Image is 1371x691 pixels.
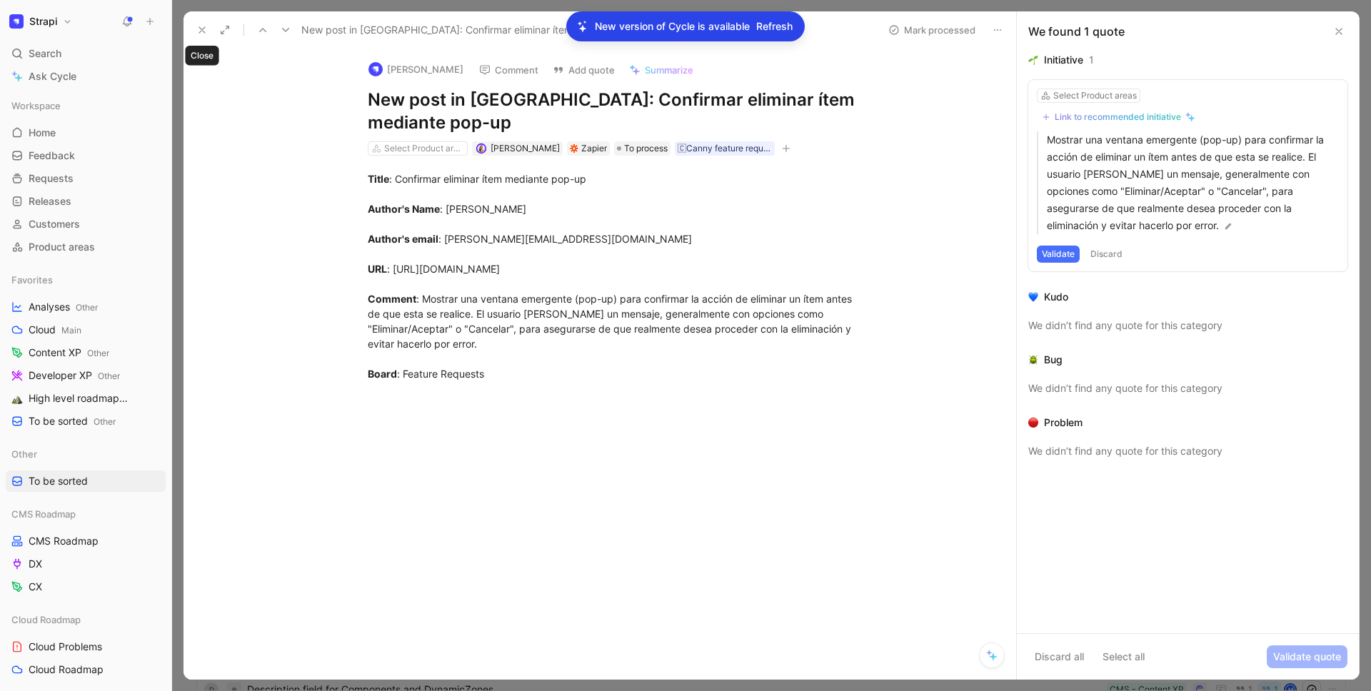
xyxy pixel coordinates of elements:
[6,609,166,680] div: Cloud RoadmapCloud ProblemsCloud Roadmap
[1044,351,1063,368] div: Bug
[76,302,98,313] span: Other
[756,18,793,35] span: Refresh
[29,474,88,488] span: To be sorted
[6,388,166,409] a: ⛰️High level roadmapOther
[29,68,76,85] span: Ask Cycle
[29,194,71,208] span: Releases
[6,213,166,235] a: Customers
[678,141,772,156] div: 🇨Canny feature request
[29,148,75,163] span: Feedback
[6,609,166,630] div: Cloud Roadmap
[61,325,81,336] span: Main
[9,14,24,29] img: Strapi
[301,21,657,39] span: New post in [GEOGRAPHIC_DATA]: Confirmar eliminar ítem mediante pop-up
[1096,645,1151,668] button: Select all
[1028,418,1038,428] img: 🔴
[98,370,120,381] span: Other
[6,410,166,432] a: To be sortedOther
[1028,355,1038,365] img: 🪲
[368,173,389,185] strong: Title
[29,534,99,548] span: CMS Roadmap
[1028,317,1347,334] div: We didn’t find any quote for this category
[477,145,485,153] img: avatar
[6,145,166,166] a: Feedback
[473,60,545,80] button: Comment
[1028,292,1038,302] img: 💙
[1037,246,1080,263] button: Validate
[624,141,668,156] span: To process
[1028,23,1125,40] div: We found 1 quote
[6,553,166,575] a: DX
[623,60,700,80] button: Summarize
[185,46,219,65] div: Close
[755,17,793,36] button: Refresh
[1028,55,1038,65] img: 🌱
[1028,645,1090,668] button: Discard all
[368,171,862,396] div: : Confirmar eliminar ítem mediante pop-up : [PERSON_NAME] : [PERSON_NAME][EMAIL_ADDRESS][DOMAIN_N...
[1089,51,1094,69] div: 1
[6,576,166,597] a: CX
[1223,221,1233,231] img: pen.svg
[6,503,166,525] div: CMS Roadmap
[9,390,26,407] button: ⛰️
[11,507,76,521] span: CMS Roadmap
[1267,645,1347,668] button: Validate quote
[29,640,102,654] span: Cloud Problems
[6,659,166,680] a: Cloud Roadmap
[1044,288,1068,306] div: Kudo
[29,171,74,186] span: Requests
[1085,246,1128,263] button: Discard
[29,15,57,28] h1: Strapi
[29,391,132,406] span: High level roadmap
[6,443,166,492] div: OtherTo be sorted
[29,240,95,254] span: Product areas
[29,414,116,429] span: To be sorted
[546,60,621,80] button: Add quote
[1044,414,1083,431] div: Problem
[1044,51,1083,69] div: Initiative
[29,368,120,383] span: Developer XP
[368,62,383,76] img: logo
[1037,109,1200,126] button: Link to recommended initiative
[6,66,166,87] a: Ask Cycle
[6,191,166,212] a: Releases
[1028,443,1347,460] div: We didn’t find any quote for this category
[6,365,166,386] a: Developer XPOther
[368,203,440,215] strong: Author's Name
[645,64,693,76] span: Summarize
[6,443,166,465] div: Other
[614,141,671,156] div: To process
[362,59,470,80] button: logo[PERSON_NAME]
[1055,111,1181,123] div: Link to recommended initiative
[29,323,81,338] span: Cloud
[595,18,750,35] p: New version of Cycle is available
[6,470,166,492] a: To be sorted
[368,368,397,380] strong: Board
[29,300,98,315] span: Analyses
[29,557,42,571] span: DX
[11,99,61,113] span: Workspace
[368,233,438,245] strong: Author's email
[581,141,607,156] div: Zapier
[384,141,464,156] div: Select Product areas
[1047,131,1339,234] p: Mostrar una ventana emergente (pop-up) para confirmar la acción de eliminar un ítem antes de que ...
[368,293,416,305] strong: Comment
[882,20,982,40] button: Mark processed
[29,45,61,62] span: Search
[11,273,53,287] span: Favorites
[6,236,166,258] a: Product areas
[6,43,166,64] div: Search
[6,342,166,363] a: Content XPOther
[1053,89,1137,103] div: Select Product areas
[491,143,560,153] span: [PERSON_NAME]
[6,503,166,597] div: CMS RoadmapCMS RoadmapDXCX
[29,217,80,231] span: Customers
[11,447,37,461] span: Other
[6,296,166,318] a: AnalysesOther
[6,11,76,31] button: StrapiStrapi
[6,319,166,341] a: CloudMain
[6,122,166,143] a: Home
[29,580,42,594] span: CX
[94,416,116,427] span: Other
[368,263,387,275] strong: URL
